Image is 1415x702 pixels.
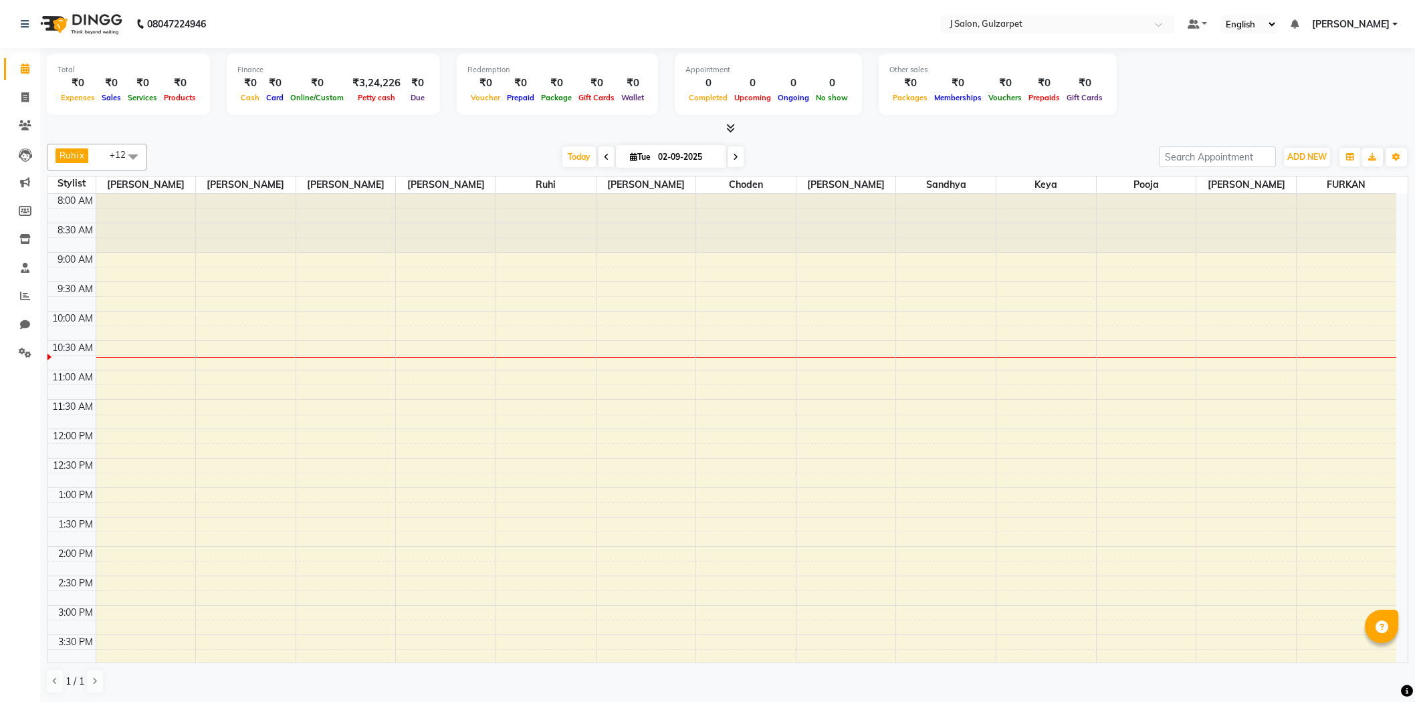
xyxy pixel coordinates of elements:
span: Prepaids [1025,93,1063,102]
span: [PERSON_NAME] [1196,177,1296,193]
div: ₹0 [889,76,931,91]
div: 10:30 AM [49,341,96,355]
div: ₹0 [575,76,618,91]
div: 11:30 AM [49,400,96,414]
div: ₹0 [467,76,504,91]
span: +12 [110,149,136,160]
span: [PERSON_NAME] [1312,17,1390,31]
div: ₹0 [237,76,263,91]
div: 9:30 AM [55,282,96,296]
div: 9:00 AM [55,253,96,267]
div: 0 [812,76,851,91]
div: 0 [774,76,812,91]
iframe: chat widget [1359,649,1402,689]
span: Keya [996,177,1096,193]
span: Today [562,146,596,167]
div: Stylist [47,177,96,191]
span: Tue [627,152,654,162]
span: Sandhya [896,177,996,193]
div: 2:00 PM [56,547,96,561]
div: 1:00 PM [56,488,96,502]
div: ₹0 [124,76,160,91]
span: Prepaid [504,93,538,102]
div: 3:00 PM [56,606,96,620]
span: Memberships [931,93,985,102]
div: ₹0 [160,76,199,91]
div: Total [58,64,199,76]
span: Wallet [618,93,647,102]
div: ₹0 [1025,76,1063,91]
span: Gift Cards [575,93,618,102]
span: 1 / 1 [66,675,84,689]
div: 12:00 PM [50,429,96,443]
span: Cash [237,93,263,102]
div: Finance [237,64,429,76]
div: 2:30 PM [56,576,96,590]
div: 8:30 AM [55,223,96,237]
div: ₹0 [98,76,124,91]
span: Ruhi [496,177,596,193]
div: 10:00 AM [49,312,96,326]
span: Choden [696,177,796,193]
span: Sales [98,93,124,102]
div: 8:00 AM [55,194,96,208]
div: ₹0 [504,76,538,91]
span: No show [812,93,851,102]
div: ₹0 [618,76,647,91]
span: Online/Custom [287,93,347,102]
input: Search Appointment [1159,146,1276,167]
div: ₹0 [985,76,1025,91]
span: Upcoming [731,93,774,102]
div: 3:30 PM [56,635,96,649]
span: [PERSON_NAME] [96,177,196,193]
span: ADD NEW [1287,152,1327,162]
span: Petty cash [354,93,399,102]
span: Card [263,93,287,102]
div: ₹0 [287,76,347,91]
div: 12:30 PM [50,459,96,473]
span: Vouchers [985,93,1025,102]
span: [PERSON_NAME] [796,177,896,193]
span: Ongoing [774,93,812,102]
span: [PERSON_NAME] [596,177,696,193]
div: ₹0 [931,76,985,91]
span: Gift Cards [1063,93,1106,102]
span: pooja [1097,177,1196,193]
span: FURKAN [1297,177,1396,193]
div: ₹3,24,226 [347,76,406,91]
div: ₹0 [1063,76,1106,91]
div: Redemption [467,64,647,76]
span: Completed [685,93,731,102]
div: 0 [731,76,774,91]
img: logo [34,5,126,43]
div: ₹0 [406,76,429,91]
div: 1:30 PM [56,517,96,532]
div: ₹0 [58,76,98,91]
div: ₹0 [538,76,575,91]
span: [PERSON_NAME] [396,177,496,193]
input: 2025-09-02 [654,147,721,167]
span: Due [407,93,428,102]
div: ₹0 [263,76,287,91]
b: 08047224946 [147,5,206,43]
span: Package [538,93,575,102]
div: 11:00 AM [49,370,96,384]
span: Packages [889,93,931,102]
span: Services [124,93,160,102]
span: Expenses [58,93,98,102]
button: ADD NEW [1284,148,1330,166]
span: [PERSON_NAME] [196,177,296,193]
div: 0 [685,76,731,91]
a: x [78,150,84,160]
span: Ruhi [60,150,78,160]
div: Other sales [889,64,1106,76]
span: Products [160,93,199,102]
div: Appointment [685,64,851,76]
span: [PERSON_NAME] [296,177,396,193]
span: Voucher [467,93,504,102]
